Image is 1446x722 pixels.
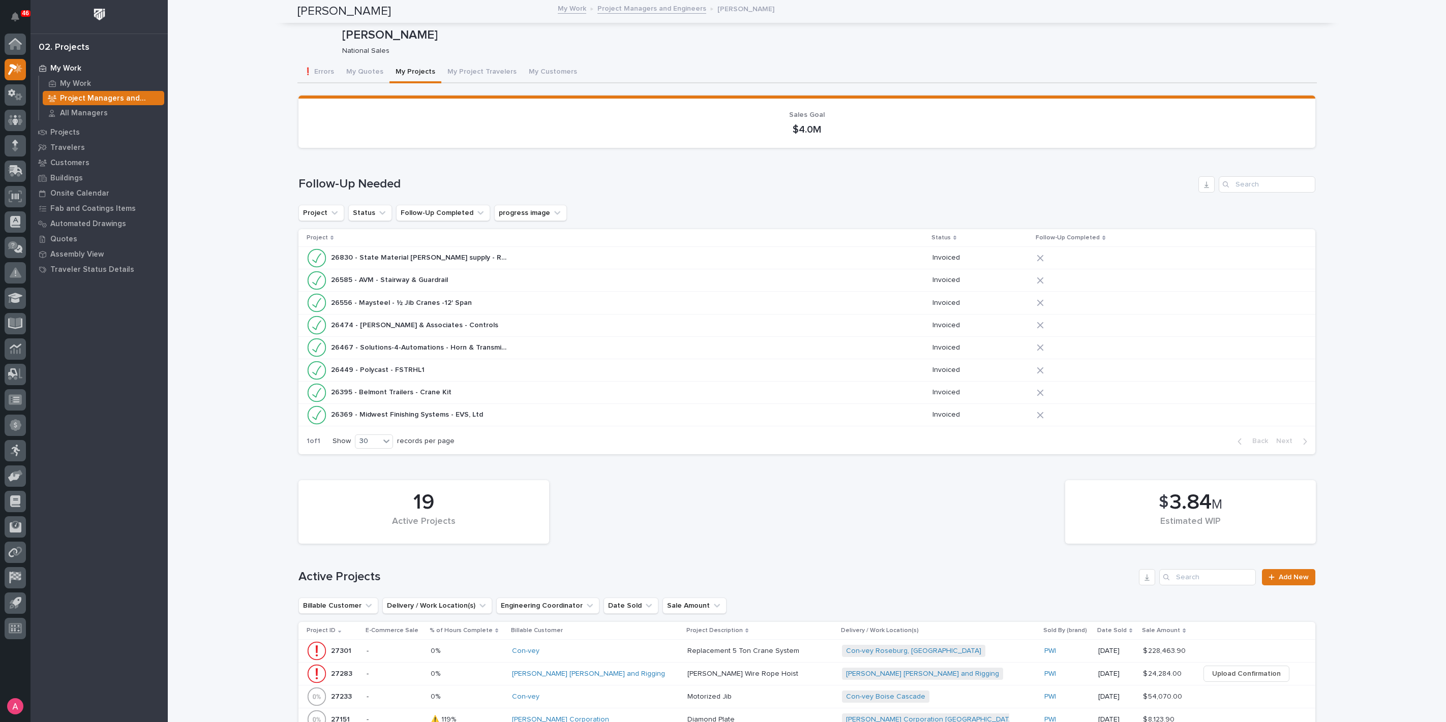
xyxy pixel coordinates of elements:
div: Notifications46 [13,12,26,28]
a: Travelers [31,140,168,155]
p: - [367,670,423,678]
p: records per page [397,437,455,446]
p: Invoiced [932,388,1029,397]
img: Workspace Logo [90,5,109,24]
input: Search [1219,176,1315,193]
span: M [1212,498,1222,511]
p: 26467 - Solutions-4-Automations - Horn & Transmitter [331,341,511,352]
tr: 26830 - State Material [PERSON_NAME] supply - Replacement Electrotrack26830 - State Material [PER... [298,246,1315,269]
p: 26556 - Maysteel - ½ Jib Cranes -12' Span [331,297,474,307]
button: Status [348,205,392,221]
p: Travelers [50,143,85,152]
p: Status [931,232,951,243]
p: 27283 [331,668,354,678]
a: Projects [31,124,168,140]
p: Project Description [686,625,743,636]
button: users-avatar [5,696,26,717]
p: Invoiced [932,411,1029,419]
button: My Project Travelers [441,62,523,83]
p: National Sales [342,47,1309,55]
p: Traveler Status Details [50,265,134,274]
a: My Work [39,76,168,90]
p: Fab and Coatings Items [50,204,136,213]
p: Sale Amount [1142,625,1180,636]
a: Con-vey Roseburg, [GEOGRAPHIC_DATA] [846,647,981,655]
p: $ 228,463.90 [1143,645,1188,655]
p: - [367,693,423,701]
a: PWI [1044,670,1056,678]
tr: 2728327283 -0%0% [PERSON_NAME] [PERSON_NAME] and Rigging [PERSON_NAME] Wire Rope Hoist[PERSON_NAM... [298,663,1315,685]
p: $ 24,284.00 [1143,668,1184,678]
p: [DATE] [1098,670,1135,678]
p: Projects [50,128,80,137]
button: My Customers [523,62,583,83]
button: Upload Confirmation [1203,666,1289,682]
tr: 26556 - Maysteel - ½ Jib Cranes -12' Span26556 - Maysteel - ½ Jib Cranes -12' Span Invoiced [298,292,1315,314]
p: 0% [431,645,442,655]
p: My Work [50,64,81,73]
p: Delivery / Work Location(s) [841,625,919,636]
p: - [367,647,423,655]
p: Billable Customer [511,625,563,636]
span: Sales Goal [789,111,825,118]
p: Project Managers and Engineers [60,94,160,103]
input: Search [1159,569,1256,585]
tr: 26467 - Solutions-4-Automations - Horn & Transmitter26467 - Solutions-4-Automations - Horn & Tran... [298,336,1315,359]
p: Follow-Up Completed [1036,232,1100,243]
p: Assembly View [50,250,104,259]
p: E-Commerce Sale [366,625,418,636]
a: Onsite Calendar [31,185,168,201]
button: Billable Customer [298,598,378,614]
a: Project Managers and Engineers [39,91,168,105]
span: Back [1246,436,1268,446]
p: Replacement 5 Ton Crane System [687,645,801,655]
a: Con-vey [512,647,539,655]
p: Automated Drawings [50,219,126,229]
p: Sold By (brand) [1043,625,1087,636]
p: $ 54,070.00 [1143,690,1184,701]
button: Delivery / Work Location(s) [382,598,492,614]
p: 27233 [331,690,354,701]
span: 3.84 [1169,492,1212,513]
span: Add New [1279,574,1309,581]
a: Traveler Status Details [31,262,168,277]
h1: Follow-Up Needed [298,177,1194,192]
p: 0% [431,690,442,701]
p: Motorized Jib [687,690,734,701]
p: My Work [60,79,91,88]
a: Buildings [31,170,168,185]
tr: 2730127301 -0%0% Con-vey Replacement 5 Ton Crane SystemReplacement 5 Ton Crane System Con-vey Ros... [298,640,1315,663]
a: Project Managers and Engineers [597,2,706,14]
span: Upload Confirmation [1212,668,1281,680]
button: Engineering Coordinator [496,598,599,614]
a: My Work [31,60,168,76]
p: $4.0M [311,123,1303,136]
a: Con-vey Boise Cascade [846,693,925,701]
span: Next [1276,436,1299,446]
a: Add New [1262,569,1315,585]
p: Invoiced [932,343,1029,352]
button: Next [1272,436,1315,446]
p: Onsite Calendar [50,189,109,198]
p: Date Sold [1097,625,1127,636]
tr: 26585 - AVM - Stairway & Guardrail26585 - AVM - Stairway & Guardrail Invoiced [298,269,1315,292]
p: 26395 - Belmont Trailers - Crane Kit [331,386,454,397]
a: PWI [1044,693,1056,701]
tr: 26474 - [PERSON_NAME] & Associates - Controls26474 - [PERSON_NAME] & Associates - Controls Invoiced [298,314,1315,336]
p: Quotes [50,235,77,244]
div: Estimated WIP [1082,516,1299,538]
button: progress image [494,205,567,221]
p: Show [333,437,351,446]
tr: 2723327233 -0%0% Con-vey Motorized JibMotorized Jib Con-vey Boise Cascade PWI [DATE]$ 54,070.00$ ... [298,685,1315,708]
button: Follow-Up Completed [396,205,490,221]
p: Project [307,232,328,243]
tr: 26449 - Polycast - FSTRHL126449 - Polycast - FSTRHL1 Invoiced [298,359,1315,381]
a: Con-vey [512,693,539,701]
tr: 26369 - Midwest Finishing Systems - EVS, Ltd26369 - Midwest Finishing Systems - EVS, Ltd Invoiced [298,404,1315,426]
p: [PERSON_NAME] [717,3,774,14]
button: Date Sold [604,598,658,614]
button: Sale Amount [662,598,727,614]
a: My Work [558,2,586,14]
